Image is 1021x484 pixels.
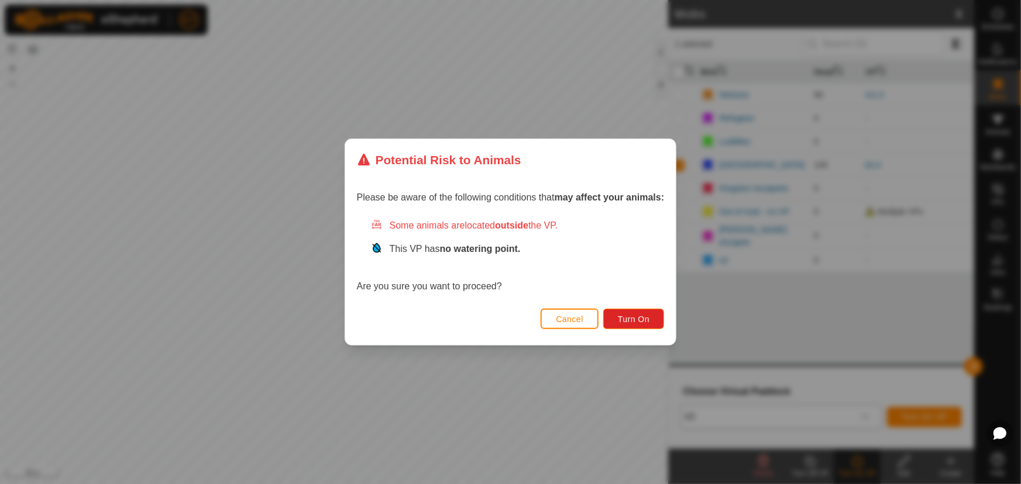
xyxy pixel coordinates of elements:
[440,244,521,254] strong: no watering point.
[556,314,583,324] span: Cancel
[618,314,649,324] span: Turn On
[390,244,521,254] span: This VP has
[357,151,521,169] div: Potential Risk to Animals
[357,192,665,202] span: Please be aware of the following conditions that
[603,309,664,329] button: Turn On
[357,219,665,293] div: Are you sure you want to proceed?
[371,219,665,233] div: Some animals are
[495,220,528,230] strong: outside
[541,309,599,329] button: Cancel
[465,220,558,230] span: located the VP.
[555,192,665,202] strong: may affect your animals:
